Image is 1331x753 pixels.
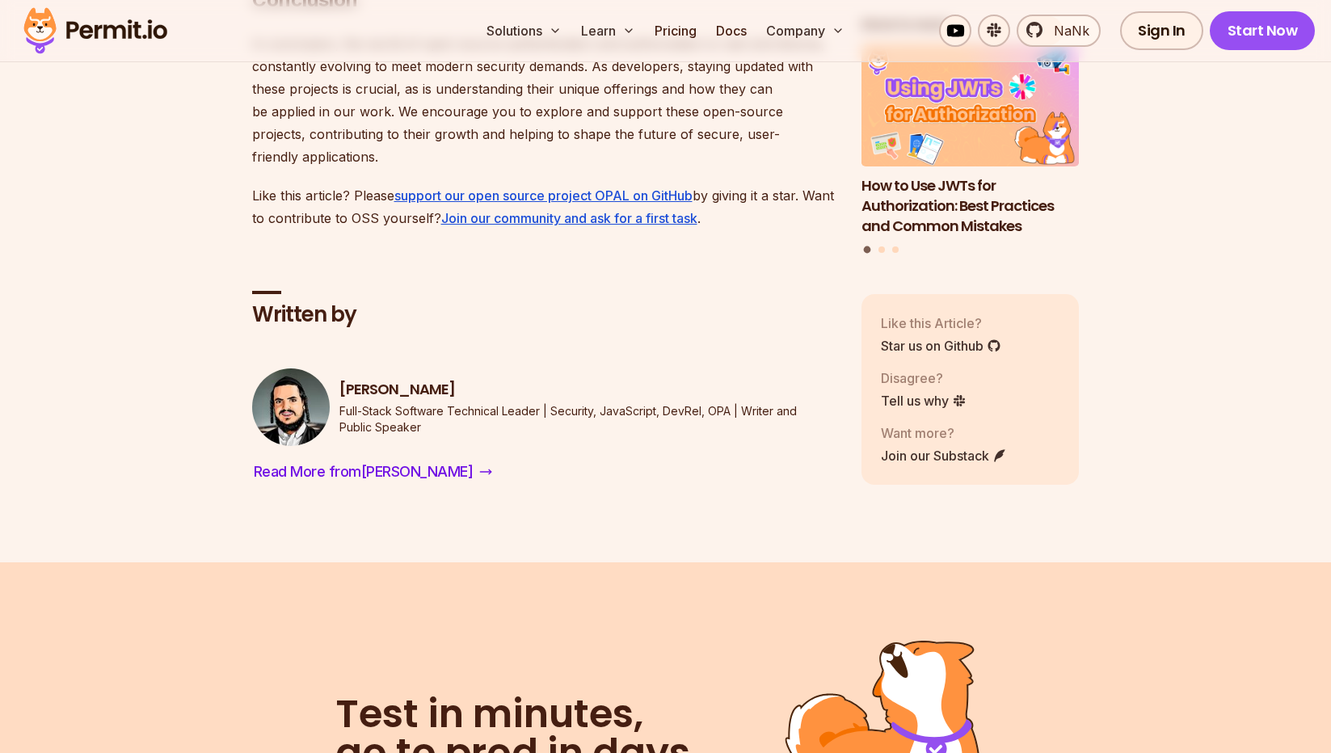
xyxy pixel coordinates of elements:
[881,446,1007,465] a: Join our Substack
[892,246,899,253] button: Go to slide 3
[252,184,836,229] p: Like this article? Please by giving it a star. Want to contribute to OSS yourself? .
[1017,15,1101,47] a: NaNk
[861,176,1080,236] h3: How to Use JWTs for Authorization: Best Practices and Common Mistakes
[861,44,1080,236] a: How to Use JWTs for Authorization: Best Practices and Common MistakesHow to Use JWTs for Authoriz...
[575,15,642,47] button: Learn
[1120,11,1203,50] a: Sign In
[480,15,568,47] button: Solutions
[1044,21,1089,40] span: NaNk
[339,380,836,400] h3: [PERSON_NAME]
[648,15,703,47] a: Pricing
[878,246,885,253] button: Go to slide 2
[710,15,753,47] a: Docs
[861,44,1080,255] div: Posts
[881,368,967,388] p: Disagree?
[441,210,697,226] a: Join our community and ask for a first task
[394,187,693,204] a: support our open source project OPAL on GitHub
[252,32,836,168] p: In conclusion, the world of open-source authentication and authorization is vast and diverse, con...
[864,246,871,254] button: Go to slide 1
[881,313,1001,333] p: Like this Article?
[881,391,967,410] a: Tell us why
[252,301,836,330] h2: Written by
[861,44,1080,236] li: 1 of 3
[339,403,836,435] p: Full-Stack Software Technical Leader | Security, JavaScript, DevRel, OPA | Writer and Public Speaker
[881,423,1007,443] p: Want more?
[252,459,495,485] a: Read More from[PERSON_NAME]
[254,461,474,483] span: Read More from [PERSON_NAME]
[1210,11,1316,50] a: Start Now
[252,368,330,446] img: Gabriel L. Manor
[335,695,700,734] span: Test in minutes,
[861,44,1080,166] img: How to Use JWTs for Authorization: Best Practices and Common Mistakes
[760,15,851,47] button: Company
[881,336,1001,355] a: Star us on Github
[16,3,175,58] img: Permit logo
